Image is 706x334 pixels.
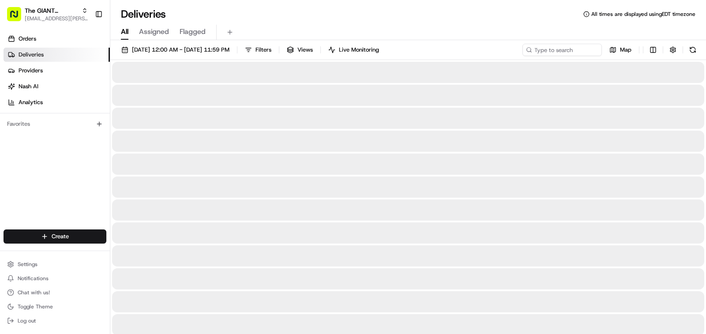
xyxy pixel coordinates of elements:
[4,286,106,299] button: Chat with us!
[241,44,275,56] button: Filters
[18,303,53,310] span: Toggle Theme
[180,26,206,37] span: Flagged
[620,46,631,54] span: Map
[687,44,699,56] button: Refresh
[25,15,88,22] button: [EMAIL_ADDRESS][PERSON_NAME][DOMAIN_NAME]
[4,4,91,25] button: The GIANT Company[EMAIL_ADDRESS][PERSON_NAME][DOMAIN_NAME]
[4,48,110,62] a: Deliveries
[19,98,43,106] span: Analytics
[4,272,106,285] button: Notifications
[324,44,383,56] button: Live Monitoring
[18,289,50,296] span: Chat with us!
[121,26,128,37] span: All
[4,229,106,244] button: Create
[4,64,110,78] a: Providers
[132,46,229,54] span: [DATE] 12:00 AM - [DATE] 11:59 PM
[19,51,44,59] span: Deliveries
[4,95,110,109] a: Analytics
[19,35,36,43] span: Orders
[18,317,36,324] span: Log out
[121,7,166,21] h1: Deliveries
[283,44,317,56] button: Views
[4,258,106,270] button: Settings
[339,46,379,54] span: Live Monitoring
[4,315,106,327] button: Log out
[52,233,69,240] span: Create
[139,26,169,37] span: Assigned
[591,11,695,18] span: All times are displayed using EDT timezone
[605,44,635,56] button: Map
[4,117,106,131] div: Favorites
[4,79,110,94] a: Nash AI
[4,300,106,313] button: Toggle Theme
[117,44,233,56] button: [DATE] 12:00 AM - [DATE] 11:59 PM
[255,46,271,54] span: Filters
[297,46,313,54] span: Views
[19,83,38,90] span: Nash AI
[19,67,43,75] span: Providers
[18,275,49,282] span: Notifications
[4,32,110,46] a: Orders
[18,261,38,268] span: Settings
[25,6,78,15] button: The GIANT Company
[522,44,602,56] input: Type to search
